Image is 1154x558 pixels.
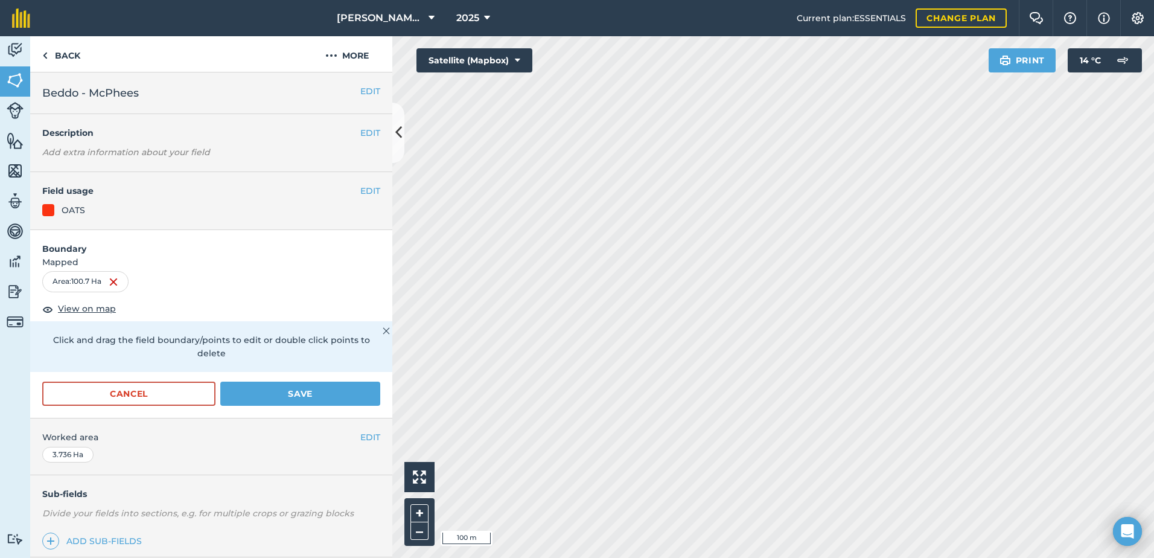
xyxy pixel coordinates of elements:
h4: Boundary [30,230,392,255]
img: svg+xml;base64,PHN2ZyB4bWxucz0iaHR0cDovL3d3dy53My5vcmcvMjAwMC9zdmciIHdpZHRoPSIyMCIgaGVpZ2h0PSIyNC... [325,48,337,63]
em: Add extra information about your field [42,147,210,158]
h4: Description [42,126,380,139]
img: Two speech bubbles overlapping with the left bubble in the forefront [1029,12,1044,24]
em: Divide your fields into sections, e.g. for multiple crops or grazing blocks [42,508,354,519]
img: svg+xml;base64,PHN2ZyB4bWxucz0iaHR0cDovL3d3dy53My5vcmcvMjAwMC9zdmciIHdpZHRoPSI5IiBoZWlnaHQ9IjI0Ii... [42,48,48,63]
div: Open Intercom Messenger [1113,517,1142,546]
a: Change plan [916,8,1007,28]
a: Add sub-fields [42,533,147,550]
span: View on map [58,302,116,315]
button: + [410,504,429,522]
div: 3.736 Ha [42,447,94,463]
span: Worked area [42,431,380,444]
img: A question mark icon [1063,12,1077,24]
img: svg+xml;base64,PD94bWwgdmVyc2lvbj0iMS4wIiBlbmNvZGluZz0idXRmLTgiPz4KPCEtLSBHZW5lcmF0b3I6IEFkb2JlIE... [7,533,24,545]
a: Back [30,36,92,72]
div: OATS [62,204,85,217]
img: svg+xml;base64,PD94bWwgdmVyc2lvbj0iMS4wIiBlbmNvZGluZz0idXRmLTgiPz4KPCEtLSBHZW5lcmF0b3I6IEFkb2JlIE... [1111,48,1135,72]
img: svg+xml;base64,PD94bWwgdmVyc2lvbj0iMS4wIiBlbmNvZGluZz0idXRmLTgiPz4KPCEtLSBHZW5lcmF0b3I6IEFkb2JlIE... [7,252,24,271]
button: – [410,522,429,540]
button: More [302,36,392,72]
button: EDIT [360,431,380,444]
h4: Sub-fields [30,487,392,501]
img: svg+xml;base64,PHN2ZyB4bWxucz0iaHR0cDovL3d3dy53My5vcmcvMjAwMC9zdmciIHdpZHRoPSIxOSIgaGVpZ2h0PSIyNC... [999,53,1011,68]
span: 2025 [456,11,479,25]
p: Click and drag the field boundary/points to edit or double click points to delete [42,333,380,361]
img: svg+xml;base64,PD94bWwgdmVyc2lvbj0iMS4wIiBlbmNvZGluZz0idXRmLTgiPz4KPCEtLSBHZW5lcmF0b3I6IEFkb2JlIE... [7,313,24,330]
img: svg+xml;base64,PD94bWwgdmVyc2lvbj0iMS4wIiBlbmNvZGluZz0idXRmLTgiPz4KPCEtLSBHZW5lcmF0b3I6IEFkb2JlIE... [7,222,24,240]
button: Satellite (Mapbox) [416,48,532,72]
span: [PERSON_NAME] ASAHI PADDOCKS [337,11,424,25]
img: fieldmargin Logo [12,8,30,28]
span: Mapped [30,255,392,269]
button: EDIT [360,126,380,139]
img: svg+xml;base64,PHN2ZyB4bWxucz0iaHR0cDovL3d3dy53My5vcmcvMjAwMC9zdmciIHdpZHRoPSI1NiIgaGVpZ2h0PSI2MC... [7,162,24,180]
img: Four arrows, one pointing top left, one top right, one bottom right and the last bottom left [413,470,426,484]
img: svg+xml;base64,PD94bWwgdmVyc2lvbj0iMS4wIiBlbmNvZGluZz0idXRmLTgiPz4KPCEtLSBHZW5lcmF0b3I6IEFkb2JlIE... [7,102,24,119]
div: Area : 100.7 Ha [42,271,129,292]
button: View on map [42,302,116,316]
img: svg+xml;base64,PHN2ZyB4bWxucz0iaHR0cDovL3d3dy53My5vcmcvMjAwMC9zdmciIHdpZHRoPSI1NiIgaGVpZ2h0PSI2MC... [7,132,24,150]
img: svg+xml;base64,PHN2ZyB4bWxucz0iaHR0cDovL3d3dy53My5vcmcvMjAwMC9zdmciIHdpZHRoPSI1NiIgaGVpZ2h0PSI2MC... [7,71,24,89]
img: svg+xml;base64,PHN2ZyB4bWxucz0iaHR0cDovL3d3dy53My5vcmcvMjAwMC9zdmciIHdpZHRoPSIxNCIgaGVpZ2h0PSIyNC... [46,534,55,548]
button: Print [989,48,1056,72]
img: svg+xml;base64,PD94bWwgdmVyc2lvbj0iMS4wIiBlbmNvZGluZz0idXRmLTgiPz4KPCEtLSBHZW5lcmF0b3I6IEFkb2JlIE... [7,41,24,59]
button: Cancel [42,382,215,406]
button: EDIT [360,85,380,98]
button: 14 °C [1068,48,1142,72]
h4: Field usage [42,184,360,197]
img: svg+xml;base64,PHN2ZyB4bWxucz0iaHR0cDovL3d3dy53My5vcmcvMjAwMC9zdmciIHdpZHRoPSIxOCIgaGVpZ2h0PSIyNC... [42,302,53,316]
button: EDIT [360,184,380,197]
span: Beddo - McPhees [42,85,139,101]
span: 14 ° C [1080,48,1101,72]
img: A cog icon [1130,12,1145,24]
img: svg+xml;base64,PHN2ZyB4bWxucz0iaHR0cDovL3d3dy53My5vcmcvMjAwMC9zdmciIHdpZHRoPSIxNiIgaGVpZ2h0PSIyNC... [109,275,118,289]
img: svg+xml;base64,PD94bWwgdmVyc2lvbj0iMS4wIiBlbmNvZGluZz0idXRmLTgiPz4KPCEtLSBHZW5lcmF0b3I6IEFkb2JlIE... [7,192,24,210]
img: svg+xml;base64,PHN2ZyB4bWxucz0iaHR0cDovL3d3dy53My5vcmcvMjAwMC9zdmciIHdpZHRoPSIxNyIgaGVpZ2h0PSIxNy... [1098,11,1110,25]
span: Current plan : ESSENTIALS [797,11,906,25]
img: svg+xml;base64,PHN2ZyB4bWxucz0iaHR0cDovL3d3dy53My5vcmcvMjAwMC9zdmciIHdpZHRoPSIyMiIgaGVpZ2h0PSIzMC... [383,324,390,338]
img: svg+xml;base64,PD94bWwgdmVyc2lvbj0iMS4wIiBlbmNvZGluZz0idXRmLTgiPz4KPCEtLSBHZW5lcmF0b3I6IEFkb2JlIE... [7,283,24,301]
button: Save [220,382,380,406]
